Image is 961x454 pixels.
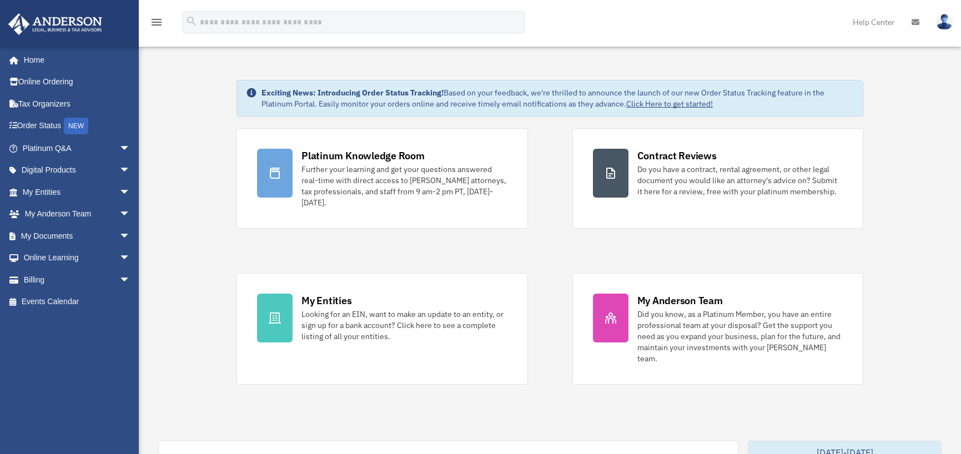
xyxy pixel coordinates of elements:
[119,247,142,270] span: arrow_drop_down
[8,93,147,115] a: Tax Organizers
[119,203,142,226] span: arrow_drop_down
[119,225,142,248] span: arrow_drop_down
[301,294,351,307] div: My Entities
[119,181,142,204] span: arrow_drop_down
[8,49,142,71] a: Home
[8,181,147,203] a: My Entitiesarrow_drop_down
[301,164,507,208] div: Further your learning and get your questions answered real-time with direct access to [PERSON_NAM...
[119,159,142,182] span: arrow_drop_down
[637,294,723,307] div: My Anderson Team
[936,14,953,30] img: User Pic
[8,203,147,225] a: My Anderson Teamarrow_drop_down
[8,71,147,93] a: Online Ordering
[8,269,147,291] a: Billingarrow_drop_down
[8,225,147,247] a: My Documentsarrow_drop_down
[261,88,444,98] strong: Exciting News: Introducing Order Status Tracking!
[150,19,163,29] a: menu
[185,15,198,27] i: search
[8,247,147,269] a: Online Learningarrow_drop_down
[5,13,105,35] img: Anderson Advisors Platinum Portal
[572,273,863,385] a: My Anderson Team Did you know, as a Platinum Member, you have an entire professional team at your...
[8,291,147,313] a: Events Calendar
[637,309,843,364] div: Did you know, as a Platinum Member, you have an entire professional team at your disposal? Get th...
[626,99,713,109] a: Click Here to get started!
[637,164,843,197] div: Do you have a contract, rental agreement, or other legal document you would like an attorney's ad...
[8,115,147,138] a: Order StatusNEW
[8,159,147,181] a: Digital Productsarrow_drop_down
[237,128,527,229] a: Platinum Knowledge Room Further your learning and get your questions answered real-time with dire...
[637,149,717,163] div: Contract Reviews
[119,137,142,160] span: arrow_drop_down
[261,87,854,109] div: Based on your feedback, we're thrilled to announce the launch of our new Order Status Tracking fe...
[8,137,147,159] a: Platinum Q&Aarrow_drop_down
[301,309,507,342] div: Looking for an EIN, want to make an update to an entity, or sign up for a bank account? Click her...
[150,16,163,29] i: menu
[119,269,142,291] span: arrow_drop_down
[301,149,425,163] div: Platinum Knowledge Room
[64,118,88,134] div: NEW
[572,128,863,229] a: Contract Reviews Do you have a contract, rental agreement, or other legal document you would like...
[237,273,527,385] a: My Entities Looking for an EIN, want to make an update to an entity, or sign up for a bank accoun...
